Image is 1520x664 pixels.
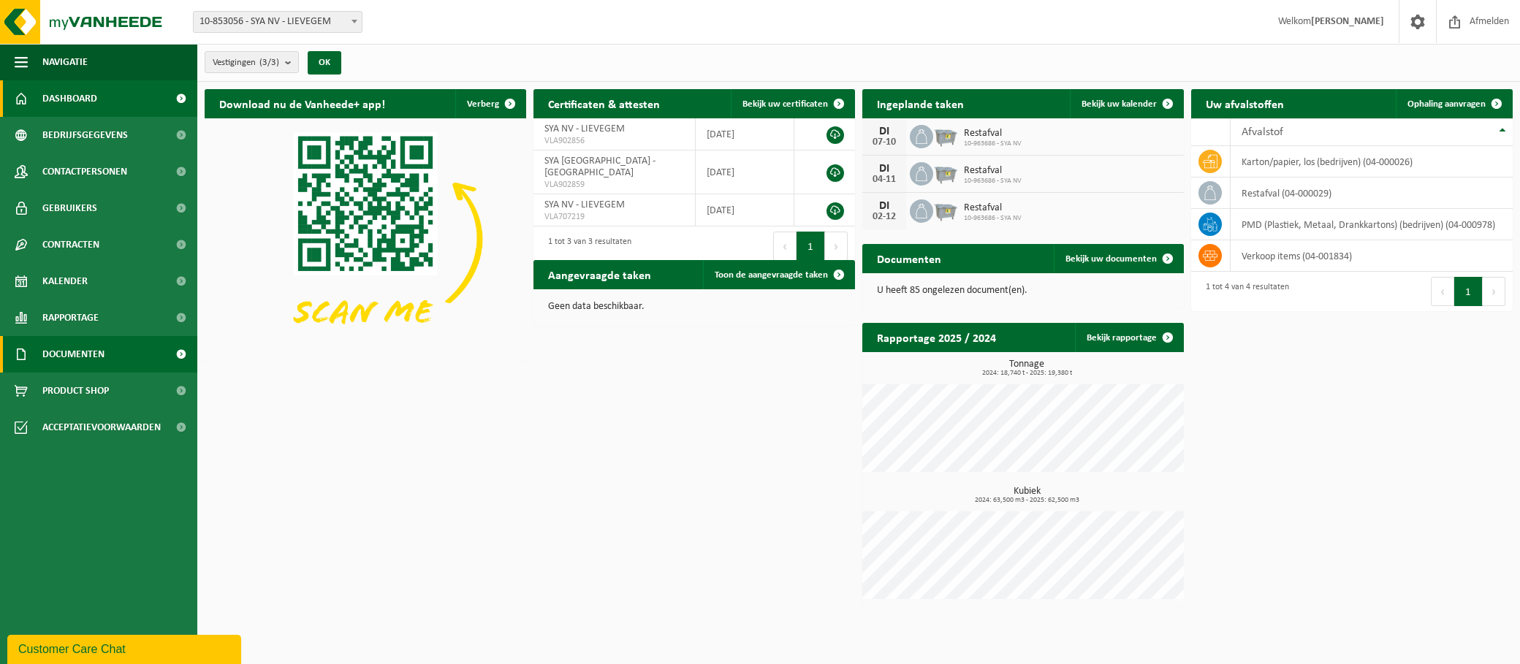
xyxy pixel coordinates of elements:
[964,177,1022,186] span: 10-963686 - SYA NV
[1407,99,1486,109] span: Ophaling aanvragen
[308,51,341,75] button: OK
[544,199,625,210] span: SYA NV - LIEVEGEM
[205,89,400,118] h2: Download nu de Vanheede+ app!
[1231,178,1513,209] td: restafval (04-000029)
[42,226,99,263] span: Contracten
[1075,323,1182,352] a: Bekijk rapportage
[870,163,899,175] div: DI
[548,302,840,312] p: Geen data beschikbaar.
[1231,240,1513,272] td: verkoop items (04-001834)
[1483,277,1505,306] button: Next
[1396,89,1511,118] a: Ophaling aanvragen
[1311,16,1384,27] strong: [PERSON_NAME]
[1065,254,1157,264] span: Bekijk uw documenten
[194,12,362,32] span: 10-853056 - SYA NV - LIEVEGEM
[541,230,631,262] div: 1 tot 3 van 3 resultaten
[42,190,97,226] span: Gebruikers
[696,194,794,226] td: [DATE]
[964,128,1022,140] span: Restafval
[1431,277,1454,306] button: Previous
[696,118,794,150] td: [DATE]
[544,179,684,191] span: VLA902859
[773,232,797,261] button: Previous
[42,80,97,117] span: Dashboard
[1231,209,1513,240] td: PMD (Plastiek, Metaal, Drankkartons) (bedrijven) (04-000978)
[870,359,1184,377] h3: Tonnage
[1054,244,1182,273] a: Bekijk uw documenten
[42,263,88,299] span: Kalender
[870,200,899,212] div: DI
[544,135,684,147] span: VLA902856
[467,99,499,109] span: Verberg
[964,202,1022,214] span: Restafval
[544,156,655,178] span: SYA [GEOGRAPHIC_DATA] - [GEOGRAPHIC_DATA]
[870,212,899,222] div: 02-12
[7,632,244,664] iframe: chat widget
[870,497,1184,504] span: 2024: 63,500 m3 - 2025: 62,500 m3
[862,244,956,272] h2: Documenten
[455,89,525,118] button: Verberg
[1198,275,1289,308] div: 1 tot 4 van 4 resultaten
[259,58,279,67] count: (3/3)
[42,153,127,190] span: Contactpersonen
[1070,89,1182,118] a: Bekijk uw kalender
[1231,146,1513,178] td: karton/papier, los (bedrijven) (04-000026)
[862,323,1011,351] h2: Rapportage 2025 / 2024
[933,160,958,185] img: WB-2500-GAL-GY-01
[964,165,1022,177] span: Restafval
[42,117,128,153] span: Bedrijfsgegevens
[42,409,161,446] span: Acceptatievoorwaarden
[205,118,526,359] img: Download de VHEPlus App
[870,137,899,148] div: 07-10
[933,197,958,222] img: WB-2500-GAL-GY-01
[205,51,299,73] button: Vestigingen(3/3)
[42,336,104,373] span: Documenten
[870,486,1184,504] h3: Kubiek
[1454,277,1483,306] button: 1
[797,232,825,261] button: 1
[42,299,99,336] span: Rapportage
[42,373,109,409] span: Product Shop
[877,286,1169,296] p: U heeft 85 ongelezen document(en).
[870,175,899,185] div: 04-11
[703,260,854,289] a: Toon de aangevraagde taken
[731,89,854,118] a: Bekijk uw certificaten
[533,260,666,289] h2: Aangevraagde taken
[715,270,828,280] span: Toon de aangevraagde taken
[696,150,794,194] td: [DATE]
[213,52,279,74] span: Vestigingen
[544,211,684,223] span: VLA707219
[1082,99,1157,109] span: Bekijk uw kalender
[964,140,1022,148] span: 10-963686 - SYA NV
[964,214,1022,223] span: 10-963686 - SYA NV
[42,44,88,80] span: Navigatie
[870,126,899,137] div: DI
[870,370,1184,377] span: 2024: 18,740 t - 2025: 19,380 t
[1191,89,1299,118] h2: Uw afvalstoffen
[825,232,848,261] button: Next
[1242,126,1283,138] span: Afvalstof
[193,11,362,33] span: 10-853056 - SYA NV - LIEVEGEM
[742,99,828,109] span: Bekijk uw certificaten
[933,123,958,148] img: WB-2500-GAL-GY-01
[862,89,978,118] h2: Ingeplande taken
[544,123,625,134] span: SYA NV - LIEVEGEM
[533,89,674,118] h2: Certificaten & attesten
